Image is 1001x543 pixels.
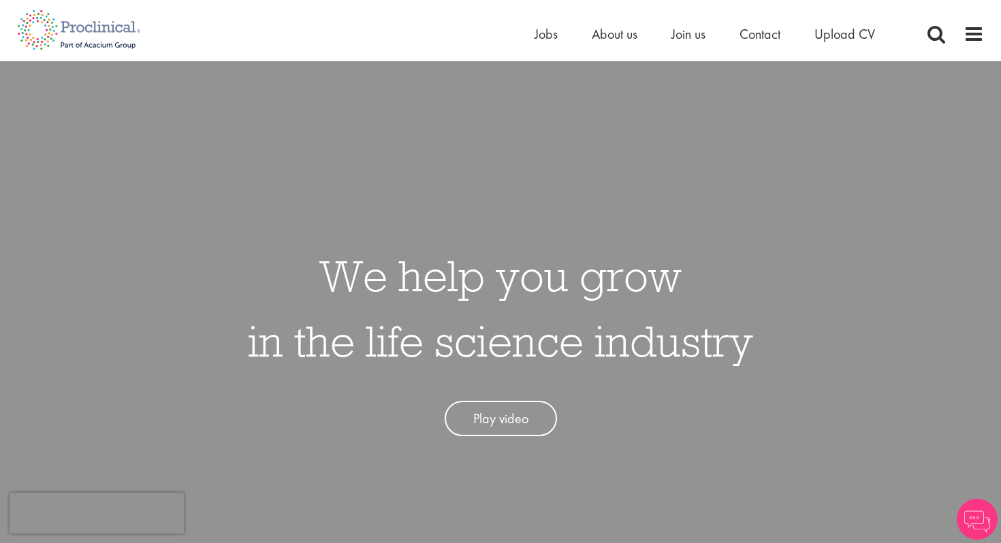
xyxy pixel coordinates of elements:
[671,25,705,43] a: Join us
[535,25,558,43] a: Jobs
[957,499,998,540] img: Chatbot
[592,25,637,43] a: About us
[740,25,780,43] a: Contact
[814,25,875,43] a: Upload CV
[445,401,557,437] a: Play video
[248,243,753,374] h1: We help you grow in the life science industry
